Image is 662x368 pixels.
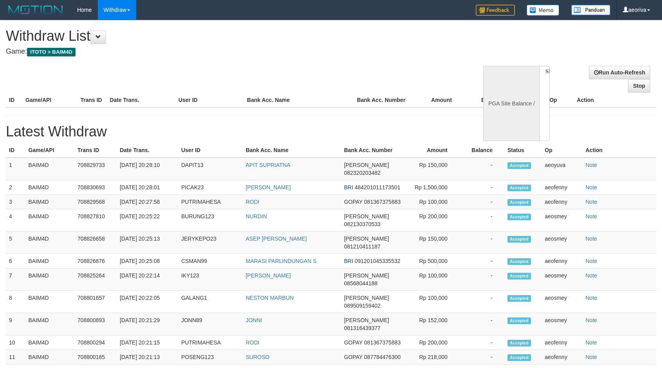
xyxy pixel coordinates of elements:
[178,313,243,335] td: JONN89
[117,291,178,313] td: [DATE] 20:22:05
[507,295,531,302] span: Accepted
[25,313,74,335] td: BAIM4D
[344,325,380,331] span: 081316439377
[541,313,582,335] td: aeosmey
[585,162,597,168] a: Note
[6,195,25,209] td: 3
[25,143,74,158] th: Game/API
[178,158,243,180] td: DAPIT13
[344,199,362,205] span: GOPAY
[459,268,504,291] td: -
[246,213,267,219] a: NURDIN
[6,143,25,158] th: ID
[459,335,504,350] td: -
[178,335,243,350] td: PUTRIMAHESA
[25,232,74,254] td: BAIM4D
[459,254,504,268] td: -
[585,339,597,346] a: Note
[117,350,178,364] td: [DATE] 20:21:13
[406,232,459,254] td: Rp 150,000
[585,213,597,219] a: Note
[117,180,178,195] td: [DATE] 20:28:01
[22,93,77,107] th: Game/API
[582,143,656,158] th: Action
[507,354,531,361] span: Accepted
[507,214,531,220] span: Accepted
[246,317,262,323] a: JONNI
[6,4,65,16] img: MOTION_logo.png
[27,48,76,56] span: ITOTO > BAIM4D
[6,291,25,313] td: 8
[344,339,362,346] span: GOPAY
[6,93,22,107] th: ID
[74,158,117,180] td: 708829733
[6,180,25,195] td: 2
[507,236,531,243] span: Accepted
[541,291,582,313] td: aeosmey
[25,209,74,232] td: BAIM4D
[344,184,353,190] span: BRI
[341,143,406,158] th: Bank Acc. Number
[246,272,291,279] a: [PERSON_NAME]
[246,354,270,360] a: SUROSO
[585,295,597,301] a: Note
[541,195,582,209] td: aeofenny
[507,185,531,191] span: Accepted
[344,243,380,250] span: 081210411187
[541,180,582,195] td: aeofenny
[459,143,504,158] th: Balance
[6,209,25,232] td: 4
[546,93,574,107] th: Op
[459,158,504,180] td: -
[541,158,582,180] td: aeoyuva
[406,291,459,313] td: Rp 100,000
[344,162,389,168] span: [PERSON_NAME]
[178,232,243,254] td: JERYKEPO23
[504,143,541,158] th: Status
[406,195,459,209] td: Rp 100,000
[25,268,74,291] td: BAIM4D
[344,354,362,360] span: GOPAY
[6,124,656,140] h1: Latest Withdraw
[507,199,531,206] span: Accepted
[74,268,117,291] td: 708825264
[541,350,582,364] td: aeofenny
[243,143,341,158] th: Bank Acc. Name
[507,317,531,324] span: Accepted
[541,209,582,232] td: aeosmey
[585,199,597,205] a: Note
[178,291,243,313] td: GALANG1
[406,254,459,268] td: Rp 500,000
[117,143,178,158] th: Date Trans.
[6,28,434,44] h1: Withdraw List
[25,335,74,350] td: BAIM4D
[117,313,178,335] td: [DATE] 20:21:29
[364,354,401,360] span: 087784476300
[25,254,74,268] td: BAIM4D
[344,303,380,309] span: 089509159402
[527,5,559,16] img: Button%20Memo.svg
[74,195,117,209] td: 708829568
[246,295,294,301] a: NESTON MARBUN
[178,209,243,232] td: BURUNG123
[344,317,389,323] span: [PERSON_NAME]
[459,350,504,364] td: -
[25,291,74,313] td: BAIM4D
[459,232,504,254] td: -
[406,335,459,350] td: Rp 200,000
[246,339,259,346] a: RODI
[178,350,243,364] td: POSENG123
[585,272,597,279] a: Note
[117,195,178,209] td: [DATE] 20:27:58
[25,350,74,364] td: BAIM4D
[406,209,459,232] td: Rp 200,000
[117,268,178,291] td: [DATE] 20:22:14
[344,280,378,286] span: 08568044188
[483,66,540,141] div: PGA Site Balance /
[244,93,354,107] th: Bank Acc. Name
[6,268,25,291] td: 7
[25,158,74,180] td: BAIM4D
[585,184,597,190] a: Note
[459,291,504,313] td: -
[246,258,317,264] a: MARASI PARLINDUNGAN S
